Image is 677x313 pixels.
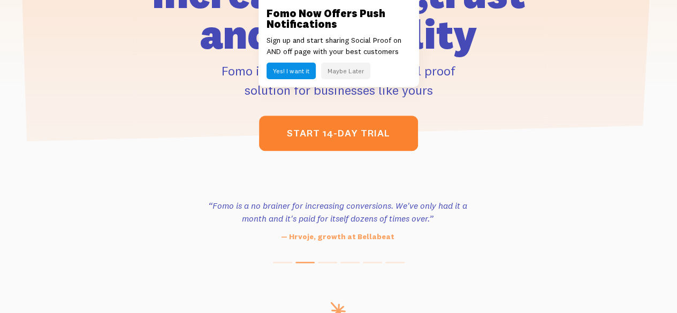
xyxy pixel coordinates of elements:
[267,8,411,29] h3: Fomo Now Offers Push Notifications
[321,63,370,79] button: Maybe Later
[259,116,418,151] a: start 14-day trial
[116,61,560,100] p: Fomo is a simple, automated social proof solution for businesses like yours
[207,199,468,225] h3: “Fomo is a no brainer for increasing conversions. We've only had it a month and it's paid for its...
[267,63,316,79] button: Yes! I want it
[267,35,411,57] p: Sign up and start sharing Social Proof on AND off page with your best customers
[207,231,468,242] p: — Hrvoje, growth at Bellabeat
